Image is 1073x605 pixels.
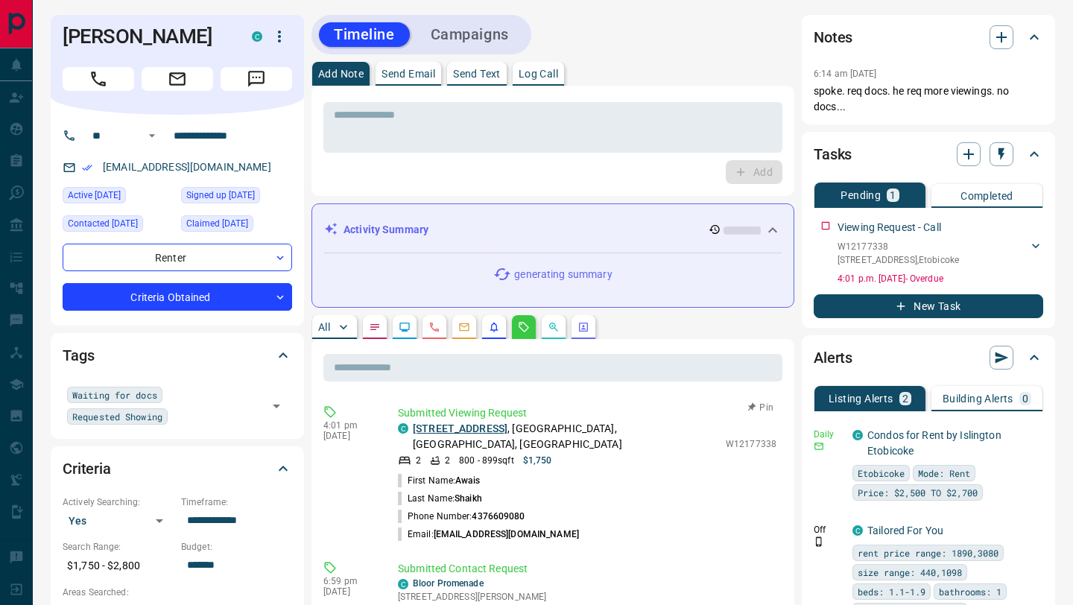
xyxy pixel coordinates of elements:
[369,321,381,333] svg: Notes
[413,422,507,434] a: [STREET_ADDRESS]
[523,454,552,467] p: $1,750
[867,429,1001,457] a: Condos for Rent by Islington Etobicoke
[814,536,824,547] svg: Push Notification Only
[63,187,174,208] div: Thu Sep 11 2025
[318,69,364,79] p: Add Note
[143,127,161,145] button: Open
[63,67,134,91] span: Call
[72,387,157,402] span: Waiting for docs
[416,454,421,467] p: 2
[838,220,941,235] p: Viewing Request - Call
[838,253,959,267] p: [STREET_ADDRESS] , Etobicoke
[858,584,925,599] span: beds: 1.1-1.9
[63,495,174,509] p: Actively Searching:
[323,431,376,441] p: [DATE]
[814,294,1043,318] button: New Task
[814,142,852,166] h2: Tasks
[434,529,579,539] span: [EMAIL_ADDRESS][DOMAIN_NAME]
[814,428,843,441] p: Daily
[459,454,513,467] p: 800 - 899 sqft
[63,554,174,578] p: $1,750 - $2,800
[252,31,262,42] div: condos.ca
[398,561,776,577] p: Submitted Contact Request
[548,321,560,333] svg: Opportunities
[319,22,410,47] button: Timeline
[455,475,480,486] span: Awais
[858,565,962,580] span: size range: 440,1098
[63,343,94,367] h2: Tags
[323,420,376,431] p: 4:01 pm
[814,25,852,49] h2: Notes
[181,495,292,509] p: Timeframe:
[186,216,248,231] span: Claimed [DATE]
[814,83,1043,115] p: spoke. req docs. he req more viewings. no docs...
[939,584,1001,599] span: bathrooms: 1
[814,340,1043,376] div: Alerts
[814,346,852,370] h2: Alerts
[344,222,428,238] p: Activity Summary
[852,525,863,536] div: condos.ca
[398,579,408,589] div: condos.ca
[398,510,525,523] p: Phone Number:
[838,240,959,253] p: W12177338
[186,188,255,203] span: Signed up [DATE]
[416,22,524,47] button: Campaigns
[398,528,579,541] p: Email:
[458,321,470,333] svg: Emails
[68,216,138,231] span: Contacted [DATE]
[63,283,292,311] div: Criteria Obtained
[323,576,376,586] p: 6:59 pm
[63,457,111,481] h2: Criteria
[323,586,376,597] p: [DATE]
[519,69,558,79] p: Log Call
[453,69,501,79] p: Send Text
[63,586,292,599] p: Areas Searched:
[455,493,482,504] span: Shaikh
[858,545,998,560] span: rent price range: 1890,3080
[318,322,330,332] p: All
[63,451,292,487] div: Criteria
[266,396,287,416] button: Open
[63,215,174,236] div: Fri Aug 22 2025
[413,421,718,452] p: , [GEOGRAPHIC_DATA], [GEOGRAPHIC_DATA], [GEOGRAPHIC_DATA]
[324,216,782,244] div: Activity Summary
[63,338,292,373] div: Tags
[72,409,162,424] span: Requested Showing
[858,466,905,481] span: Etobicoke
[181,187,292,208] div: Wed Jul 16 2025
[488,321,500,333] svg: Listing Alerts
[221,67,292,91] span: Message
[739,401,782,414] button: Pin
[829,393,893,404] p: Listing Alerts
[398,474,480,487] p: First Name:
[867,525,943,536] a: Tailored For You
[68,188,121,203] span: Active [DATE]
[82,162,92,173] svg: Email Verified
[918,466,970,481] span: Mode: Rent
[814,523,843,536] p: Off
[814,441,824,452] svg: Email
[838,237,1043,270] div: W12177338[STREET_ADDRESS],Etobicoke
[858,485,978,500] span: Price: $2,500 TO $2,700
[398,405,776,421] p: Submitted Viewing Request
[814,69,877,79] p: 6:14 am [DATE]
[398,590,554,604] p: [STREET_ADDRESS][PERSON_NAME]
[814,19,1043,55] div: Notes
[142,67,213,91] span: Email
[181,540,292,554] p: Budget:
[63,25,230,48] h1: [PERSON_NAME]
[399,321,411,333] svg: Lead Browsing Activity
[814,136,1043,172] div: Tasks
[726,437,776,451] p: W12177338
[852,430,863,440] div: condos.ca
[398,492,482,505] p: Last Name:
[577,321,589,333] svg: Agent Actions
[428,321,440,333] svg: Calls
[514,267,612,282] p: generating summary
[382,69,435,79] p: Send Email
[890,190,896,200] p: 1
[902,393,908,404] p: 2
[181,215,292,236] div: Tue Aug 19 2025
[398,423,408,434] div: condos.ca
[63,540,174,554] p: Search Range:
